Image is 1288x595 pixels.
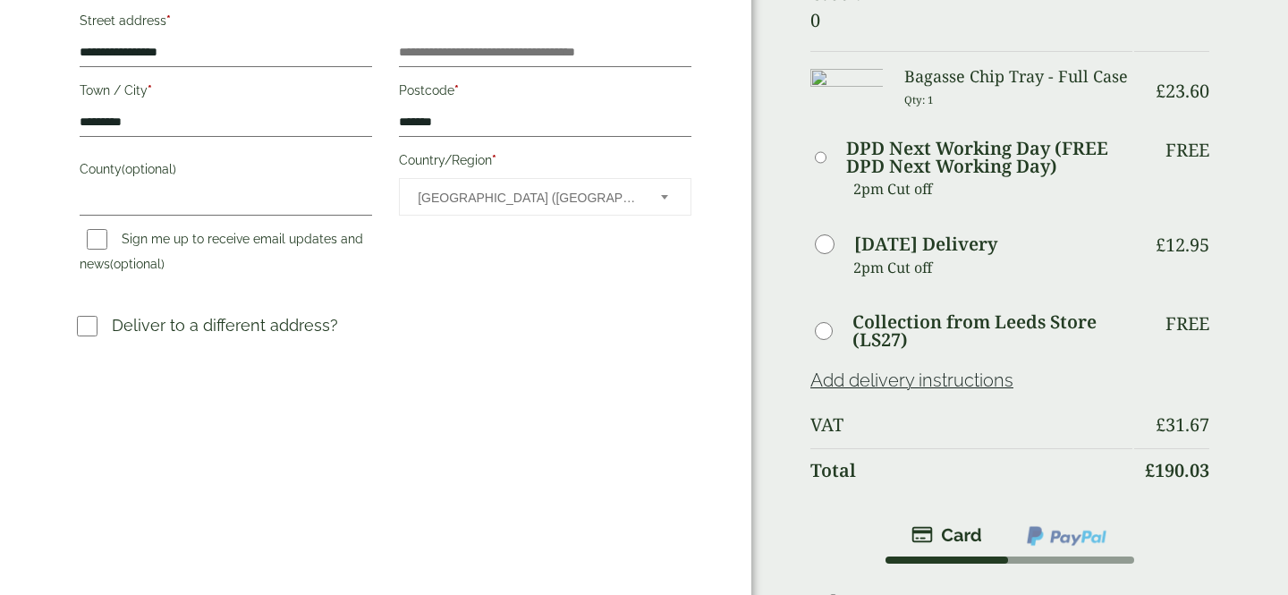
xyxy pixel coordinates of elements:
bdi: 23.60 [1156,79,1209,103]
label: Sign me up to receive email updates and news [80,232,363,276]
label: County [80,157,372,187]
span: (optional) [122,162,176,176]
th: Total [810,448,1132,492]
bdi: 12.95 [1156,233,1209,257]
label: [DATE] Delivery [854,235,997,253]
input: Sign me up to receive email updates and news(optional) [87,229,107,250]
img: stripe.png [911,524,982,546]
small: Qty: 1 [904,93,934,106]
span: £ [1156,79,1165,103]
label: Town / City [80,78,372,108]
label: Country/Region [399,148,691,178]
abbr: required [492,153,496,167]
abbr: required [454,83,459,98]
abbr: required [148,83,152,98]
span: Country/Region [399,178,691,216]
p: 2pm Cut off [853,175,1132,202]
span: £ [1156,412,1165,437]
bdi: 31.67 [1156,412,1209,437]
label: Street address [80,8,372,38]
label: DPD Next Working Day (FREE DPD Next Working Day) [846,140,1132,175]
span: £ [1145,458,1155,482]
th: VAT [810,404,1132,446]
span: £ [1156,233,1165,257]
label: Collection from Leeds Store (LS27) [852,313,1132,349]
a: Add delivery instructions [810,370,1013,391]
p: 2pm Cut off [853,254,1132,281]
p: Deliver to a different address? [112,313,338,337]
bdi: 190.03 [1145,458,1209,482]
span: (optional) [110,257,165,271]
span: United Kingdom (UK) [418,179,637,217]
img: ppcp-gateway.png [1025,524,1108,548]
label: Postcode [399,78,691,108]
p: Free [1165,313,1209,335]
h3: Bagasse Chip Tray - Full Case [904,67,1132,87]
p: Free [1165,140,1209,161]
abbr: required [166,13,171,28]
